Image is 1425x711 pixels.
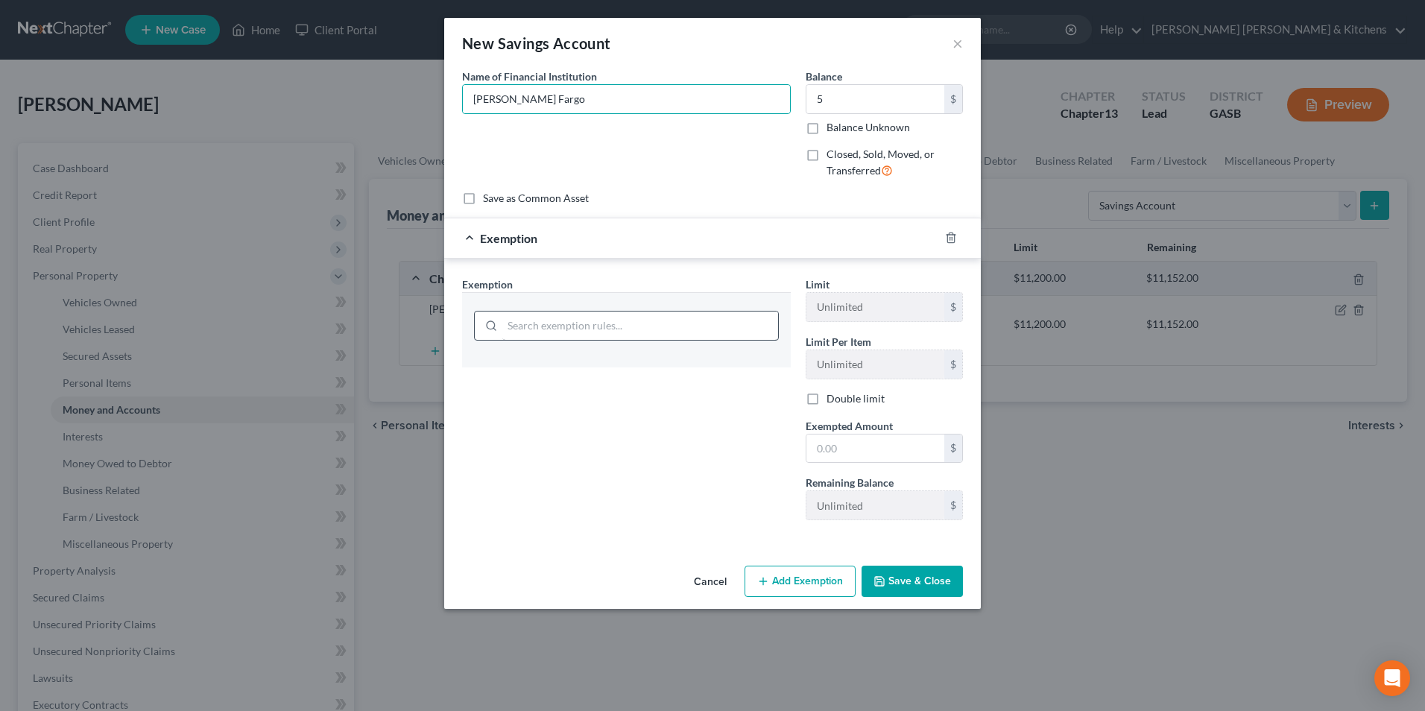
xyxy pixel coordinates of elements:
[806,350,944,379] input: --
[944,491,962,519] div: $
[806,293,944,321] input: --
[952,34,963,52] button: ×
[1374,660,1410,696] div: Open Intercom Messenger
[944,85,962,113] div: $
[806,475,894,490] label: Remaining Balance
[944,434,962,463] div: $
[463,85,790,113] input: Enter name...
[862,566,963,597] button: Save & Close
[502,312,778,340] input: Search exemption rules...
[483,191,589,206] label: Save as Common Asset
[462,278,513,291] span: Exemption
[745,566,856,597] button: Add Exemption
[480,231,537,245] span: Exemption
[806,420,893,432] span: Exempted Amount
[944,293,962,321] div: $
[827,391,885,406] label: Double limit
[827,148,935,177] span: Closed, Sold, Moved, or Transferred
[806,491,944,519] input: --
[462,70,597,83] span: Name of Financial Institution
[944,350,962,379] div: $
[462,33,611,54] div: New Savings Account
[806,434,944,463] input: 0.00
[682,567,739,597] button: Cancel
[806,85,944,113] input: 0.00
[806,334,871,350] label: Limit Per Item
[806,278,830,291] span: Limit
[827,120,910,135] label: Balance Unknown
[806,69,842,84] label: Balance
